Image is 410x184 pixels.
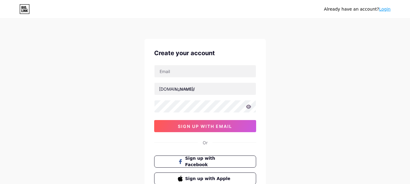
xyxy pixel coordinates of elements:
[185,155,232,168] span: Sign up with Facebook
[185,176,232,182] span: Sign up with Apple
[324,6,391,12] div: Already have an account?
[154,49,256,58] div: Create your account
[154,156,256,168] button: Sign up with Facebook
[203,139,208,146] div: Or
[154,83,256,95] input: username
[159,86,195,92] div: [DOMAIN_NAME]/
[154,120,256,132] button: sign up with email
[379,7,391,12] a: Login
[178,124,232,129] span: sign up with email
[154,65,256,77] input: Email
